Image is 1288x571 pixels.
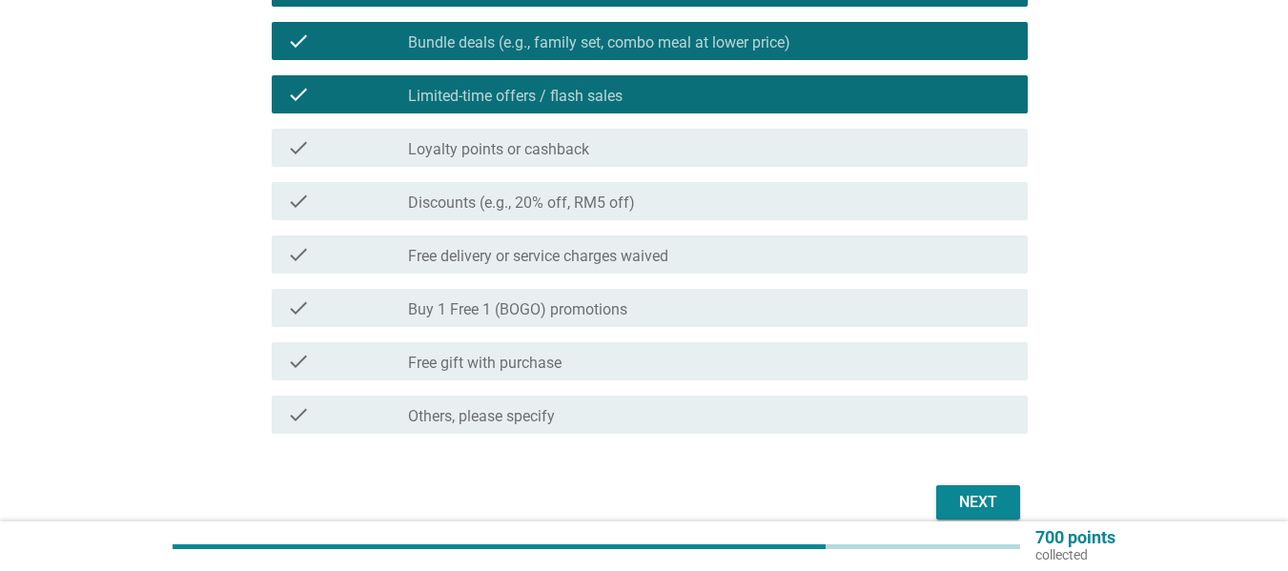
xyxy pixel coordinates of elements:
[408,247,668,266] label: Free delivery or service charges waived
[936,485,1020,520] button: Next
[287,83,310,106] i: check
[287,403,310,426] i: check
[408,140,589,159] label: Loyalty points or cashback
[1035,546,1115,563] p: collected
[408,87,623,106] label: Limited-time offers / flash sales
[408,33,790,52] label: Bundle deals (e.g., family set, combo meal at lower price)
[287,190,310,213] i: check
[287,296,310,319] i: check
[287,136,310,159] i: check
[287,30,310,52] i: check
[287,243,310,266] i: check
[408,354,562,373] label: Free gift with purchase
[408,407,555,426] label: Others, please specify
[408,300,627,319] label: Buy 1 Free 1 (BOGO) promotions
[1035,529,1115,546] p: 700 points
[408,194,635,213] label: Discounts (e.g., 20% off, RM5 off)
[287,350,310,373] i: check
[951,491,1005,514] div: Next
